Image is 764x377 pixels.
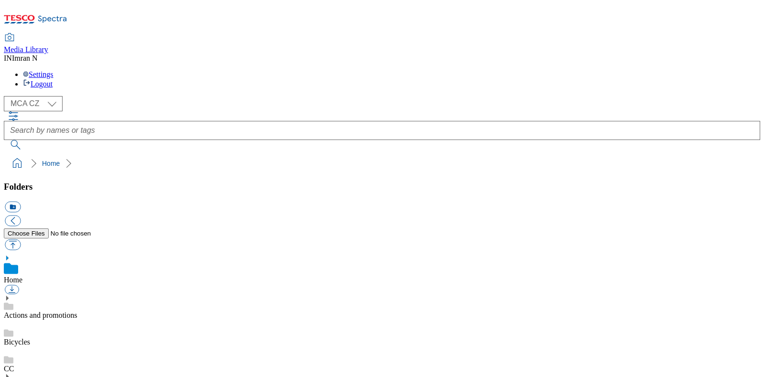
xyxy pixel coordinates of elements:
[10,156,25,171] a: home
[4,182,760,192] h3: Folders
[4,365,14,373] a: CC
[12,54,38,62] span: Imran N
[4,154,760,172] nav: breadcrumb
[42,160,60,167] a: Home
[4,34,48,54] a: Media Library
[4,311,77,319] a: Actions and promotions
[4,121,760,140] input: Search by names or tags
[4,276,22,284] a: Home
[23,70,53,78] a: Settings
[4,45,48,54] span: Media Library
[23,80,53,88] a: Logout
[4,54,12,62] span: IN
[4,338,30,346] a: Bicycles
